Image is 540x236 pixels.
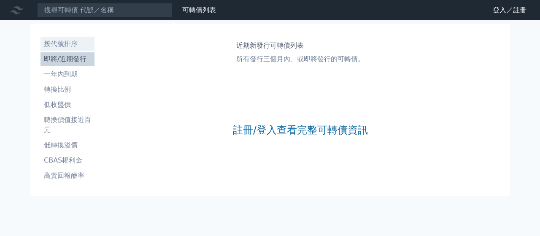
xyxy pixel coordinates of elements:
a: 高賣回報酬率 [40,169,94,182]
a: 註冊/登入查看完整可轉債資訊 [233,123,368,137]
li: 即將/近期發行 [40,54,94,64]
a: 登入／註冊 [486,3,533,17]
li: 按代號排序 [40,39,94,49]
input: 搜尋可轉債 代號／名稱 [37,3,172,17]
li: 低收盤價 [40,100,94,110]
li: 高賣回報酬率 [40,171,94,181]
li: 轉換比例 [40,84,94,95]
p: 所有發行三個月內、或即將發行的可轉債。 [236,54,364,64]
li: 轉換價值接近百元 [40,115,94,135]
a: 可轉債列表 [182,6,216,14]
a: 轉換比例 [40,83,94,96]
a: 轉換價值接近百元 [40,113,94,137]
a: CBAS權利金 [40,154,94,167]
li: CBAS權利金 [40,155,94,165]
a: 按代號排序 [40,37,94,51]
a: 一年內到期 [40,68,94,81]
li: 低轉換溢價 [40,140,94,150]
a: 即將/近期發行 [40,52,94,66]
h1: 近期新發行可轉債列表 [236,41,364,51]
li: 一年內到期 [40,69,94,79]
a: 低收盤價 [40,98,94,111]
a: 低轉換溢價 [40,138,94,152]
